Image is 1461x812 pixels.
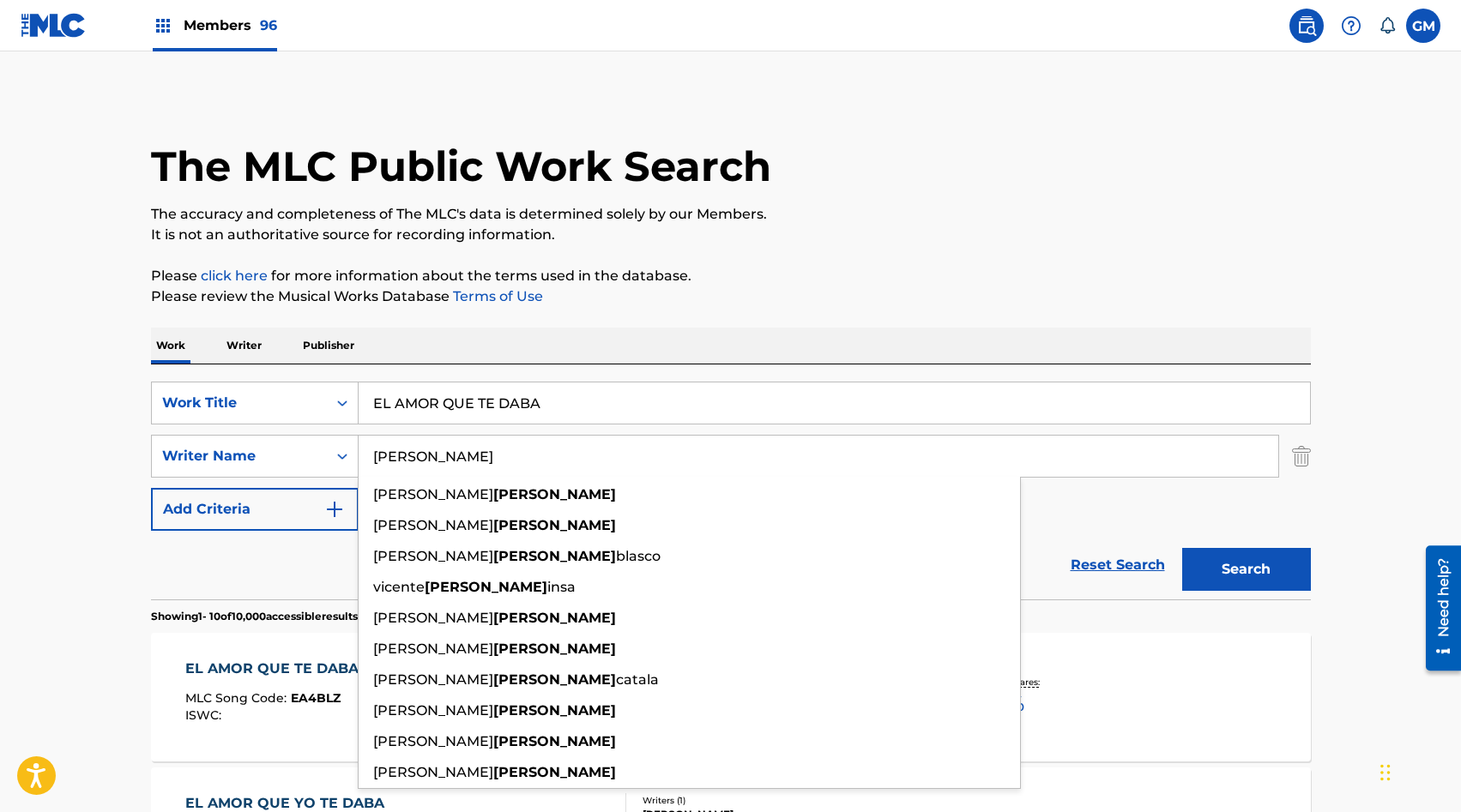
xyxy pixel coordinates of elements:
[1289,9,1324,43] a: Public Search
[373,579,425,595] span: vicente
[425,579,547,595] strong: [PERSON_NAME]
[153,15,173,36] img: Top Rightsholders
[373,517,493,533] span: [PERSON_NAME]
[1406,9,1440,43] div: User Menu
[493,548,616,564] strong: [PERSON_NAME]
[1380,747,1391,798] div: Arrastrar
[643,794,902,807] div: Writers ( 1 )
[493,671,616,688] strong: [PERSON_NAME]
[260,17,277,33] span: 96
[21,13,87,38] img: MLC Logo
[373,548,493,564] span: [PERSON_NAME]
[373,733,493,749] span: [PERSON_NAME]
[151,266,1311,286] p: Please for more information about the terms used in the database.
[162,393,317,413] div: Work Title
[1341,15,1361,36] img: help
[151,488,359,531] button: Add Criteria
[493,733,616,749] strong: [PERSON_NAME]
[1182,548,1311,591] button: Search
[1296,15,1317,36] img: search
[151,286,1311,307] p: Please review the Musical Works Database
[493,610,616,626] strong: [PERSON_NAME]
[373,641,493,657] span: [PERSON_NAME]
[1375,730,1461,812] iframe: Chat Widget
[493,764,616,780] strong: [PERSON_NAME]
[373,486,493,502] span: [PERSON_NAME]
[151,225,1311,245] p: It is not an authoritative source for recording information.
[184,15,277,35] span: Members
[373,610,493,626] span: [PERSON_NAME]
[616,671,659,688] span: catala
[493,486,616,502] strong: [PERSON_NAME]
[162,446,317,466] div: Writer Name
[151,141,771,192] h1: The MLC Public Work Search
[493,517,616,533] strong: [PERSON_NAME]
[324,499,345,520] img: 9d2ae6d4665cec9f34b9.svg
[151,609,435,624] p: Showing 1 - 10 of 10,000 accessible results (Total 885,885 )
[185,659,367,679] div: EL AMOR QUE TE DABA
[201,268,268,284] a: click here
[616,548,661,564] span: blasco
[291,690,341,706] span: EA4BLZ
[547,579,576,595] span: insa
[1413,538,1461,677] iframe: Resource Center
[493,641,616,657] strong: [PERSON_NAME]
[1379,17,1396,34] div: Notifications
[151,328,190,364] p: Work
[185,690,291,706] span: MLC Song Code :
[151,633,1311,761] a: EL AMOR QUE TE DABAMLC Song Code:EA4BLZISWC:Writers (1)[PERSON_NAME]Recording Artists (17)FT5, FT...
[1062,546,1174,584] a: Reset Search
[373,671,493,688] span: [PERSON_NAME]
[373,702,493,719] span: [PERSON_NAME]
[298,328,359,364] p: Publisher
[221,328,267,364] p: Writer
[1375,730,1461,812] div: Widget de chat
[373,764,493,780] span: [PERSON_NAME]
[185,707,226,723] span: ISWC :
[493,702,616,719] strong: [PERSON_NAME]
[1334,9,1368,43] div: Help
[151,204,1311,225] p: The accuracy and completeness of The MLC's data is determined solely by our Members.
[1292,435,1311,478] img: Delete Criterion
[450,288,543,304] a: Terms of Use
[151,382,1311,599] form: Search Form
